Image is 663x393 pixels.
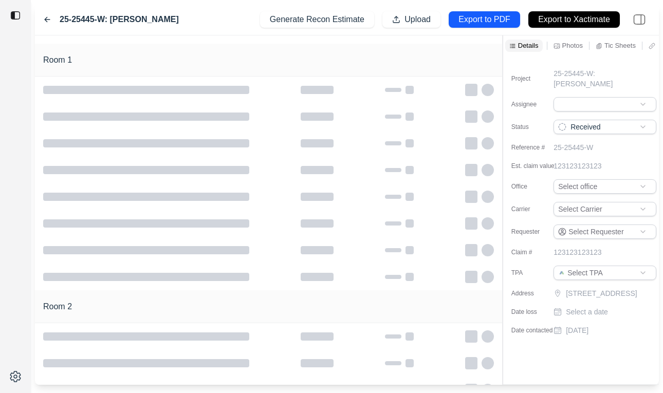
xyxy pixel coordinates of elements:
[566,307,608,317] p: Select a date
[511,228,563,236] label: Requester
[449,11,520,28] button: Export to PDF
[511,269,563,277] label: TPA
[528,11,620,28] button: Export to Xactimate
[518,41,539,50] p: Details
[43,54,72,66] h1: Room 1
[511,162,563,170] label: Est. claim value
[511,205,563,213] label: Carrier
[554,161,601,171] p: 123123123123
[43,301,72,313] h1: Room 2
[511,248,563,256] label: Claim #
[10,10,21,21] img: toggle sidebar
[554,247,601,257] p: 123123123123
[511,182,563,191] label: Office
[628,8,651,31] img: right-panel.svg
[554,68,638,89] p: 25-25445-W: [PERSON_NAME]
[566,288,658,298] p: [STREET_ADDRESS]
[511,100,563,108] label: Assignee
[60,13,179,26] label: 25-25445-W: [PERSON_NAME]
[458,14,510,26] p: Export to PDF
[511,74,563,83] label: Project
[566,325,588,335] p: [DATE]
[270,14,364,26] p: Generate Recon Estimate
[404,14,431,26] p: Upload
[511,143,563,152] label: Reference #
[538,14,610,26] p: Export to Xactimate
[604,41,636,50] p: Tic Sheets
[511,123,563,131] label: Status
[382,11,440,28] button: Upload
[260,11,374,28] button: Generate Recon Estimate
[511,326,563,334] label: Date contacted
[562,41,583,50] p: Photos
[511,308,563,316] label: Date loss
[511,289,563,297] label: Address
[554,142,593,153] p: 25-25445-W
